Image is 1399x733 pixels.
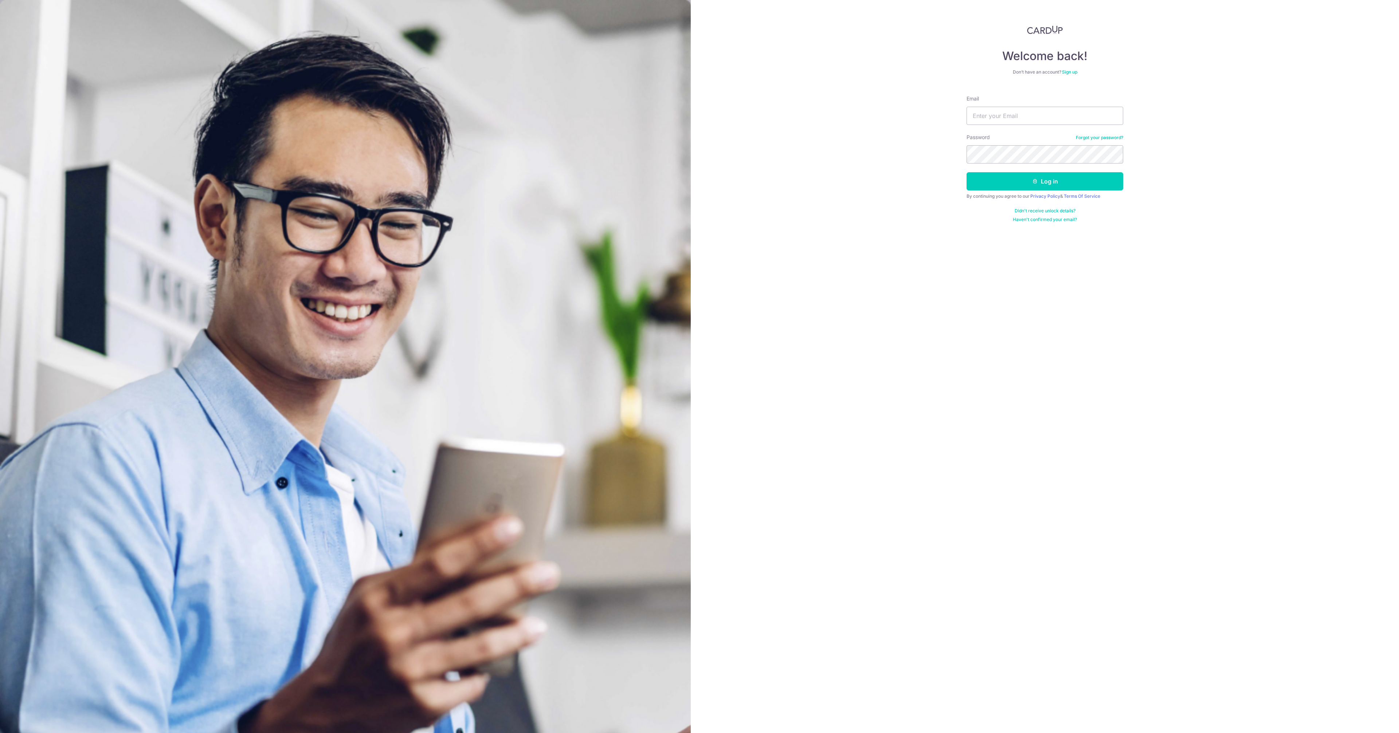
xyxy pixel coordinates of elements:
[1062,69,1077,75] a: Sign up
[1027,25,1063,34] img: CardUp Logo
[967,69,1123,75] div: Don’t have an account?
[1076,135,1123,141] a: Forgot your password?
[967,172,1123,190] button: Log in
[967,49,1123,63] h4: Welcome back!
[1064,193,1100,199] a: Terms Of Service
[967,107,1123,125] input: Enter your Email
[1015,208,1075,214] a: Didn't receive unlock details?
[967,193,1123,199] div: By continuing you agree to our &
[967,134,990,141] label: Password
[967,95,979,102] label: Email
[1013,217,1077,222] a: Haven't confirmed your email?
[1030,193,1060,199] a: Privacy Policy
